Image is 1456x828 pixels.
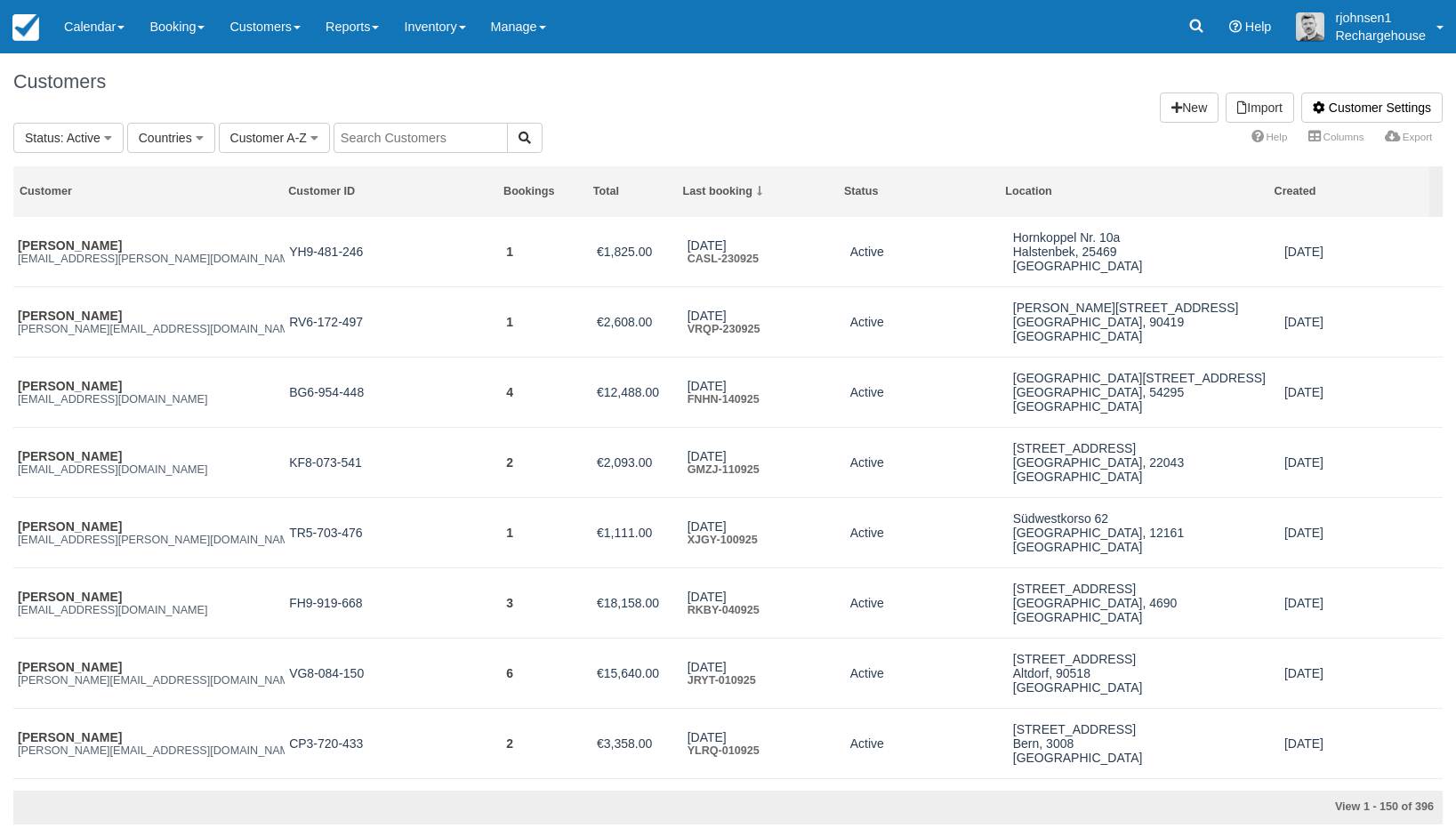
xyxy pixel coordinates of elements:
a: VRQP-230925 [688,323,760,335]
td: Active [846,498,1009,568]
a: [PERSON_NAME] [18,309,122,323]
a: YLRQ-010925 [688,744,760,757]
td: Active [846,709,1009,779]
td: Active [846,568,1009,639]
td: KF8-073-541 [285,428,502,498]
td: Johannes Köttl-Brodmannjohannes.koettl@gmail.com [13,568,285,639]
td: 1 [502,217,592,287]
a: [PERSON_NAME] [18,449,122,463]
a: [PERSON_NAME] [18,660,122,674]
div: Created [1275,184,1424,199]
td: Active [846,287,1009,358]
div: Customer [20,184,277,199]
td: Stefan Jacobsst_jacobs@t-online.de [13,358,285,428]
td: Stephan Mignotstefano@bluewin.ch [13,709,285,779]
span: : Active [60,131,101,145]
td: €2,608.00 [592,287,683,358]
a: [PERSON_NAME] [18,238,122,253]
em: [EMAIL_ADDRESS][DOMAIN_NAME] [18,604,280,616]
td: St. Annastraße 49Trier, 54295Germany [1009,358,1280,428]
a: 1 [506,245,513,259]
td: Active [846,217,1009,287]
td: Sep 10XJGY-100925 [683,498,846,568]
td: Mühlweg 30Altdorf, 90518Germany [1009,639,1280,709]
span: Customer A-Z [230,131,307,145]
div: Location [1005,184,1262,199]
em: [EMAIL_ADDRESS][DOMAIN_NAME] [18,463,280,476]
a: 2 [506,736,513,751]
a: [PERSON_NAME] [18,379,122,393]
input: Search Customers [334,123,508,153]
td: €1,825.00 [592,217,683,287]
a: 6 [506,666,513,680]
em: [PERSON_NAME][EMAIL_ADDRESS][DOMAIN_NAME] [18,323,280,335]
div: Total [593,184,671,199]
button: Status: Active [13,123,124,153]
span: Help [1245,20,1272,34]
td: Sep 23VRQP-230925 [683,287,846,358]
td: Nov 7, 2021 [1280,568,1443,639]
a: 1 [506,526,513,540]
div: Last booking [683,184,833,199]
td: €15,640.00 [592,639,683,709]
a: Import [1226,92,1294,123]
div: Customer ID [288,184,491,199]
td: 4 [502,358,592,428]
td: Jüthornstrasse 47Hamburg, 22043Germany [1009,428,1280,498]
a: 3 [506,596,513,610]
td: VG8-084-150 [285,639,502,709]
em: [EMAIL_ADDRESS][DOMAIN_NAME] [18,393,280,406]
a: CASL-230925 [688,253,760,265]
span: Status [25,131,60,145]
td: Bucher Straße 27Nuremberg, 90419Germany [1009,287,1280,358]
td: €3,358.00 [592,709,683,779]
td: Südwestkorso 62Berlin, 12161Germany [1009,498,1280,568]
td: Active [846,639,1009,709]
div: Status [844,184,993,199]
td: 1 [502,498,592,568]
td: €1,111.00 [592,498,683,568]
a: JRYT-010925 [688,674,756,687]
div: Bookings [503,184,581,199]
p: Rechargehouse [1335,27,1426,44]
em: [EMAIL_ADDRESS][PERSON_NAME][DOMAIN_NAME] [18,253,280,265]
td: Sep 23 [1280,217,1443,287]
td: 6 [502,639,592,709]
td: Sep 10 [1280,498,1443,568]
td: Aug 19, 2020 [1280,639,1443,709]
ul: More [1241,125,1443,152]
td: RV6-172-497 [285,287,502,358]
td: Sep 11GMZJ-110925 [683,428,846,498]
td: 3 [502,568,592,639]
td: CP3-720-433 [285,709,502,779]
td: Sep 23CASL-230925 [683,217,846,287]
td: 1 [502,287,592,358]
a: [PERSON_NAME] [18,519,122,534]
td: €2,093.00 [592,428,683,498]
button: Countries [127,123,215,153]
a: GMZJ-110925 [688,463,760,476]
td: Hornkoppel Nr. 10aHalstenbek, 25469Germany [1009,217,1280,287]
p: rjohnsen1 [1335,9,1426,27]
td: Sep 1JRYT-010925 [683,639,846,709]
a: 1 [506,315,513,329]
td: Sep 23 [1280,287,1443,358]
a: RKBY-040925 [688,604,760,616]
em: [PERSON_NAME][EMAIL_ADDRESS][DOMAIN_NAME] [18,744,280,757]
td: Jul 21, 2023 [1280,428,1443,498]
span: Countries [139,131,192,145]
div: View 1 - 150 of 396 [975,800,1434,816]
button: Customer A-Z [219,123,330,153]
td: Sep 1YLRQ-010925 [683,709,846,779]
td: FH9-919-668 [285,568,502,639]
td: Oct 2, 2022 [1280,358,1443,428]
td: €12,488.00 [592,358,683,428]
td: Hardeggerstr. 20Bern, 3008Switzerland [1009,709,1280,779]
a: 4 [506,385,513,399]
td: Norbert Anicnorbert.anic@t-online.de [13,639,285,709]
a: Help [1241,125,1298,149]
h1: Customers [13,71,1443,92]
td: Active [846,428,1009,498]
em: [PERSON_NAME][EMAIL_ADDRESS][DOMAIN_NAME] [18,674,280,687]
td: Vogelmann Vanessavan.vog@outlook.de [13,428,285,498]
